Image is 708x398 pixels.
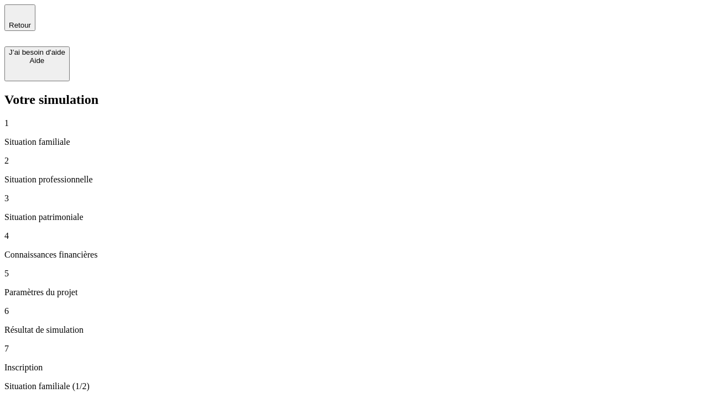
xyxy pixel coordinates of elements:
p: 7 [4,344,704,354]
p: Inscription [4,363,704,373]
p: 2 [4,156,704,166]
p: Situation professionnelle [4,175,704,185]
p: Paramètres du projet [4,287,704,297]
div: Aide [9,56,65,65]
p: 1 [4,118,704,128]
p: 4 [4,231,704,241]
button: Retour [4,4,35,31]
p: Situation patrimoniale [4,212,704,222]
h2: Votre simulation [4,92,704,107]
p: 5 [4,269,704,279]
p: Situation familiale (1/2) [4,381,704,391]
span: Retour [9,21,31,29]
p: Situation familiale [4,137,704,147]
p: Résultat de simulation [4,325,704,335]
div: J’ai besoin d'aide [9,48,65,56]
p: 6 [4,306,704,316]
p: Connaissances financières [4,250,704,260]
button: J’ai besoin d'aideAide [4,46,70,81]
p: 3 [4,193,704,203]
